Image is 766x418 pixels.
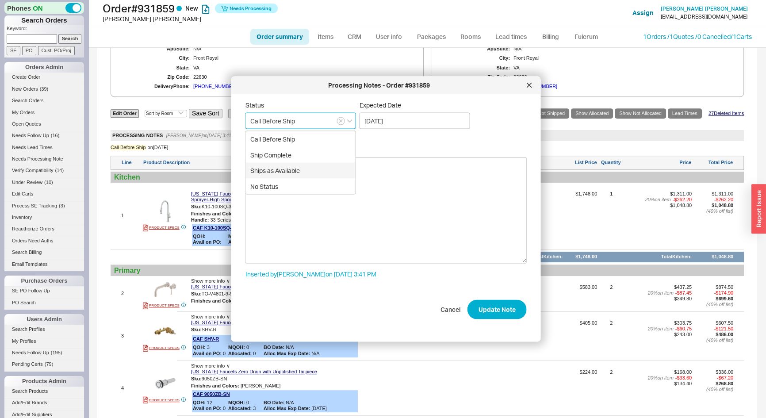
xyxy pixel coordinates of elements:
[643,33,731,40] a: 1Orders /1Quotes /0 Cancelled
[444,55,510,61] div: City:
[121,213,141,219] div: 1
[12,168,54,173] span: Verify Compatibility
[440,305,460,314] span: Cancel
[193,74,411,80] div: 22630
[154,321,176,342] img: SHV-R_side_kwirud
[4,276,84,286] div: Purchase Orders
[193,65,411,71] div: VA
[33,4,43,13] span: ON
[4,62,84,73] div: Orders Admin
[709,111,744,116] a: 27Deleted Items
[311,29,340,45] a: Items
[202,327,217,332] span: SHV-R
[191,298,239,303] span: Finishes and Colors :
[4,398,84,407] a: Add/Edit Brands
[193,351,228,357] span: 0
[4,84,84,94] a: New Orders(39)
[4,224,84,234] a: Reauthorize Orders
[712,191,733,196] span: $1,311.00
[674,381,692,386] span: $134.40
[575,254,597,260] div: $1,748.00
[648,375,674,381] span: 20 % on item
[191,291,202,296] span: Sku:
[193,84,237,89] div: [PHONE_NUMBER]
[4,348,84,357] a: Needs Follow Up(195)
[228,351,264,357] span: 0
[123,55,190,61] div: City:
[513,74,731,80] div: 22630
[59,203,65,208] span: ( 3 )
[714,326,733,332] span: - $121.50
[264,406,327,411] span: [DATE]
[264,400,284,405] b: BO Date:
[610,320,613,358] div: 2
[191,383,368,389] div: [PERSON_NAME]
[245,157,527,263] textarea: Comments
[58,34,82,43] input: Search
[410,29,452,45] a: Packages
[4,325,84,334] a: Search Profiles
[103,2,385,15] h1: Order # 931859
[143,224,180,231] a: PRODUCT SPECS
[193,406,228,411] span: 0
[670,203,692,208] span: $1,048.80
[246,178,356,194] div: No Status
[716,320,733,326] span: $607.50
[444,74,510,80] div: Zip Code:
[191,284,360,290] a: [US_STATE] Faucets Miramar Single Handle Wall Mount Lavatory Faucet Trim
[712,254,733,260] div: $1,048.80
[114,173,740,181] div: Kitchen
[4,108,84,117] a: My Orders
[22,46,36,55] input: PO
[143,302,180,309] a: PRODUCT SPECS
[191,278,230,284] span: Show more info ∨
[121,385,141,391] div: 4
[193,225,245,230] a: CAF K10-100SQ-33-PC
[123,65,190,71] div: State:
[4,73,84,82] a: Create Order
[716,296,733,301] span: $699.60
[347,119,352,123] svg: close menu
[230,2,272,15] span: Needs Processing
[38,46,75,55] input: Cust. PO/Proj
[246,131,356,147] div: Call Before Ship
[4,337,84,346] a: My Profiles
[189,109,222,118] button: Save Sort
[12,133,49,138] span: Needs Follow Up
[648,290,674,296] span: 20 % on item
[645,197,670,203] span: 20 % on item
[111,109,139,118] a: Edit Order
[4,360,84,369] a: Pending Certs(79)
[55,168,64,173] span: ( 14 )
[264,400,317,406] span: N/A
[714,290,733,296] span: - $174.90
[4,2,84,14] div: Phones
[479,304,516,314] span: Update Note
[245,113,356,129] input: Select...
[193,239,222,245] b: Avail on PO:
[264,351,310,356] b: Alloc Max Exp Date:
[143,396,180,403] a: PRODUCT SPECS
[193,351,222,356] b: Avail on PO:
[716,369,733,375] span: $336.00
[670,191,692,196] span: $1,311.00
[560,284,597,309] span: $583.00
[246,163,356,179] div: Ships as Available
[560,369,597,413] span: $224.00
[143,160,368,165] div: Product Description
[165,133,239,138] div: - [PERSON_NAME] on [DATE] 3:41 PM
[4,143,84,152] a: Needs Lead Times
[674,369,692,375] span: $168.00
[228,400,245,405] b: MQOH:
[228,239,252,245] b: Allocated:
[4,96,84,105] a: Search Orders
[693,160,733,165] div: Total Price
[716,284,733,290] span: $874.50
[716,381,733,386] span: $268.80
[123,74,190,80] div: Zip Code:
[250,29,309,45] a: Order summary
[185,4,198,12] span: New
[191,320,339,326] a: [US_STATE] Faucets Single Handle Lavatory Faucet Rough In Valve
[675,290,692,296] span: - $87.45
[513,46,731,52] div: N/A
